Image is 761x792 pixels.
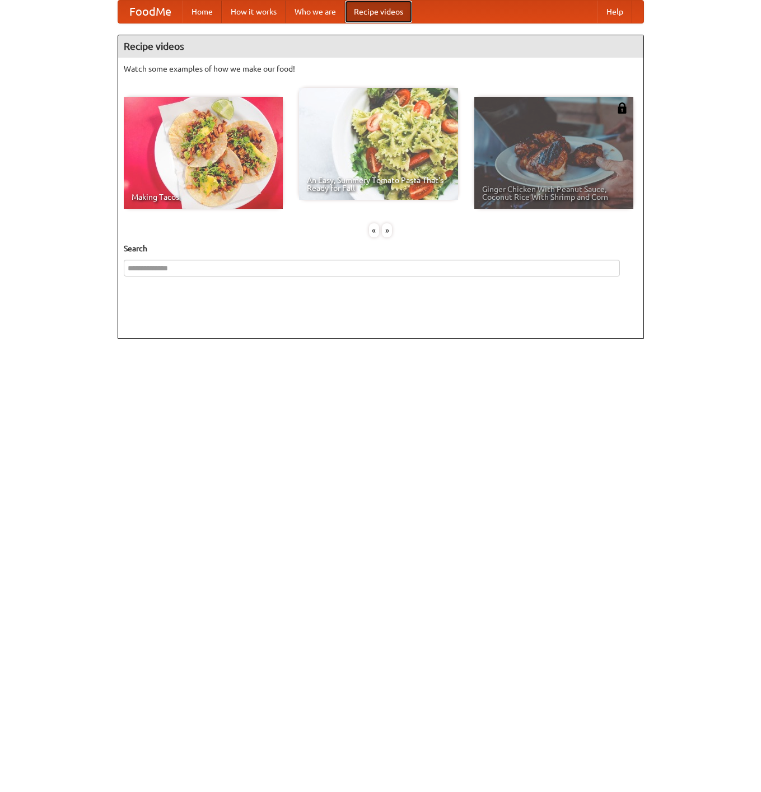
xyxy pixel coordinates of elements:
div: » [382,223,392,237]
span: Making Tacos [132,193,275,201]
img: 483408.png [617,102,628,114]
a: How it works [222,1,286,23]
a: Making Tacos [124,97,283,209]
a: Recipe videos [345,1,412,23]
span: An Easy, Summery Tomato Pasta That's Ready for Fall [307,176,450,192]
a: FoodMe [118,1,183,23]
p: Watch some examples of how we make our food! [124,63,638,74]
a: An Easy, Summery Tomato Pasta That's Ready for Fall [299,88,458,200]
h4: Recipe videos [118,35,643,58]
div: « [369,223,379,237]
a: Home [183,1,222,23]
h5: Search [124,243,638,254]
a: Who we are [286,1,345,23]
a: Help [597,1,632,23]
